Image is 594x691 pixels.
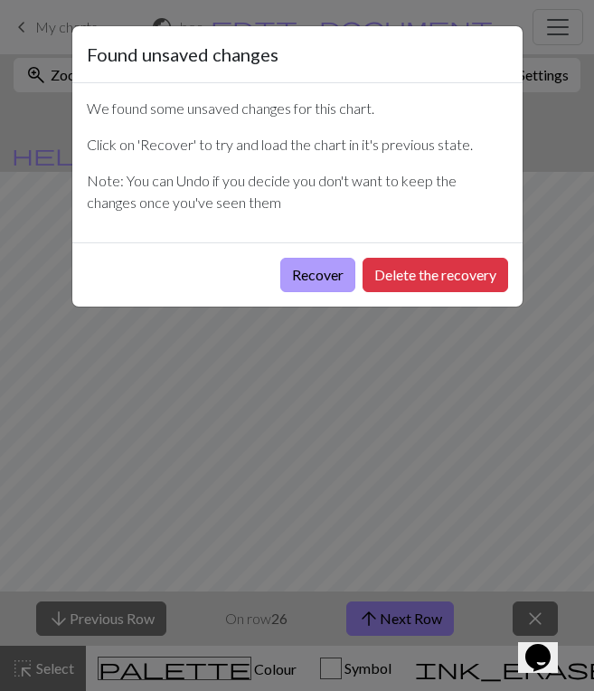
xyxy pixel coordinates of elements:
p: Note: You can Undo if you decide you don't want to keep the changes once you've seen them [87,170,508,213]
button: Recover [280,258,355,292]
p: We found some unsaved changes for this chart. [87,98,508,119]
p: Click on 'Recover' to try and load the chart in it's previous state. [87,134,508,156]
button: Delete the recovery [363,258,508,292]
h5: Found unsaved changes [87,41,278,68]
iframe: chat widget [518,619,576,673]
